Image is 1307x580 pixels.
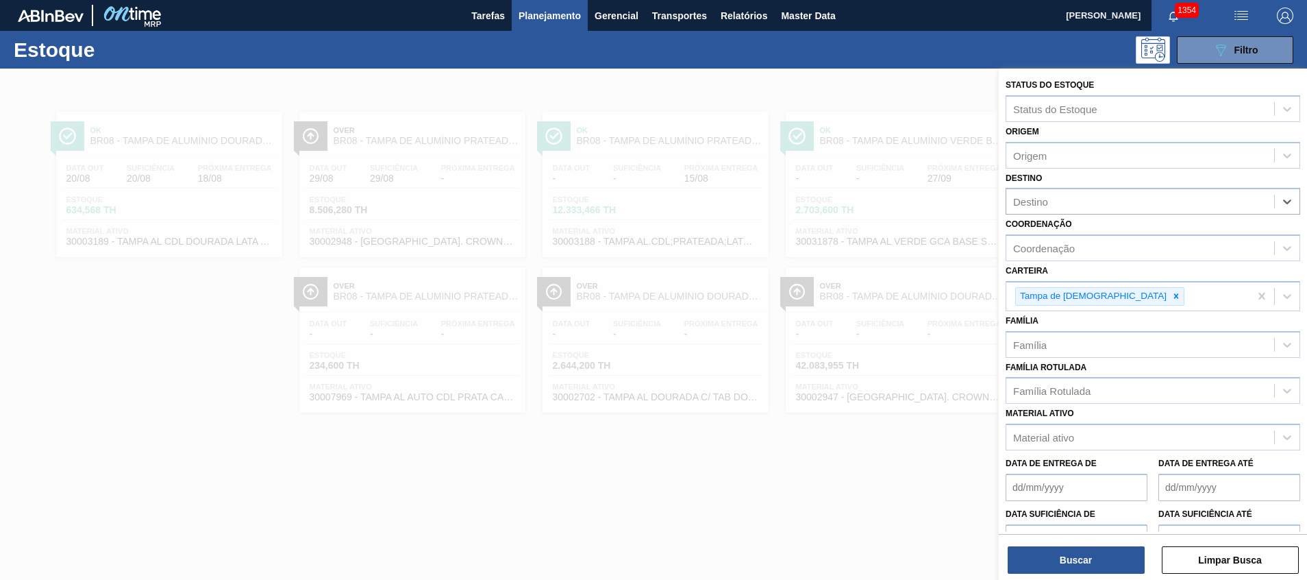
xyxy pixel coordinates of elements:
input: dd/mm/yyyy [1006,524,1147,552]
span: Transportes [652,8,707,24]
div: Material ativo [1013,432,1074,444]
label: Material ativo [1006,409,1074,418]
img: userActions [1233,8,1249,24]
div: Origem [1013,149,1047,161]
span: Tarefas [471,8,505,24]
label: Família Rotulada [1006,363,1086,372]
label: Data de Entrega de [1006,459,1097,468]
input: dd/mm/yyyy [1006,474,1147,501]
label: Origem [1006,127,1039,136]
label: Família [1006,316,1038,326]
label: Carteira [1006,266,1048,276]
button: Filtro [1177,36,1293,64]
button: Notificações [1152,6,1195,25]
span: Planejamento [519,8,581,24]
span: 1354 [1175,3,1199,18]
div: Pogramando: nenhum usuário selecionado [1136,36,1170,64]
label: Data suficiência até [1158,509,1252,519]
span: Gerencial [595,8,638,24]
label: Data suficiência de [1006,509,1095,519]
div: Destino [1013,196,1048,208]
label: Coordenação [1006,219,1072,229]
h1: Estoque [14,42,219,58]
img: Logout [1277,8,1293,24]
input: dd/mm/yyyy [1158,474,1300,501]
div: Família Rotulada [1013,385,1091,397]
span: Filtro [1234,45,1258,56]
span: Master Data [781,8,835,24]
img: TNhmsLtSVTkK8tSr43FrP2fwEKptu5GPRR3wAAAABJRU5ErkJggg== [18,10,84,22]
span: Relatórios [721,8,767,24]
div: Coordenação [1013,243,1075,254]
label: Status do Estoque [1006,80,1094,90]
label: Destino [1006,173,1042,183]
label: Data de Entrega até [1158,459,1254,468]
div: Família [1013,339,1047,350]
div: Tampa de [DEMOGRAPHIC_DATA] [1016,288,1169,305]
div: Status do Estoque [1013,103,1097,114]
input: dd/mm/yyyy [1158,524,1300,552]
